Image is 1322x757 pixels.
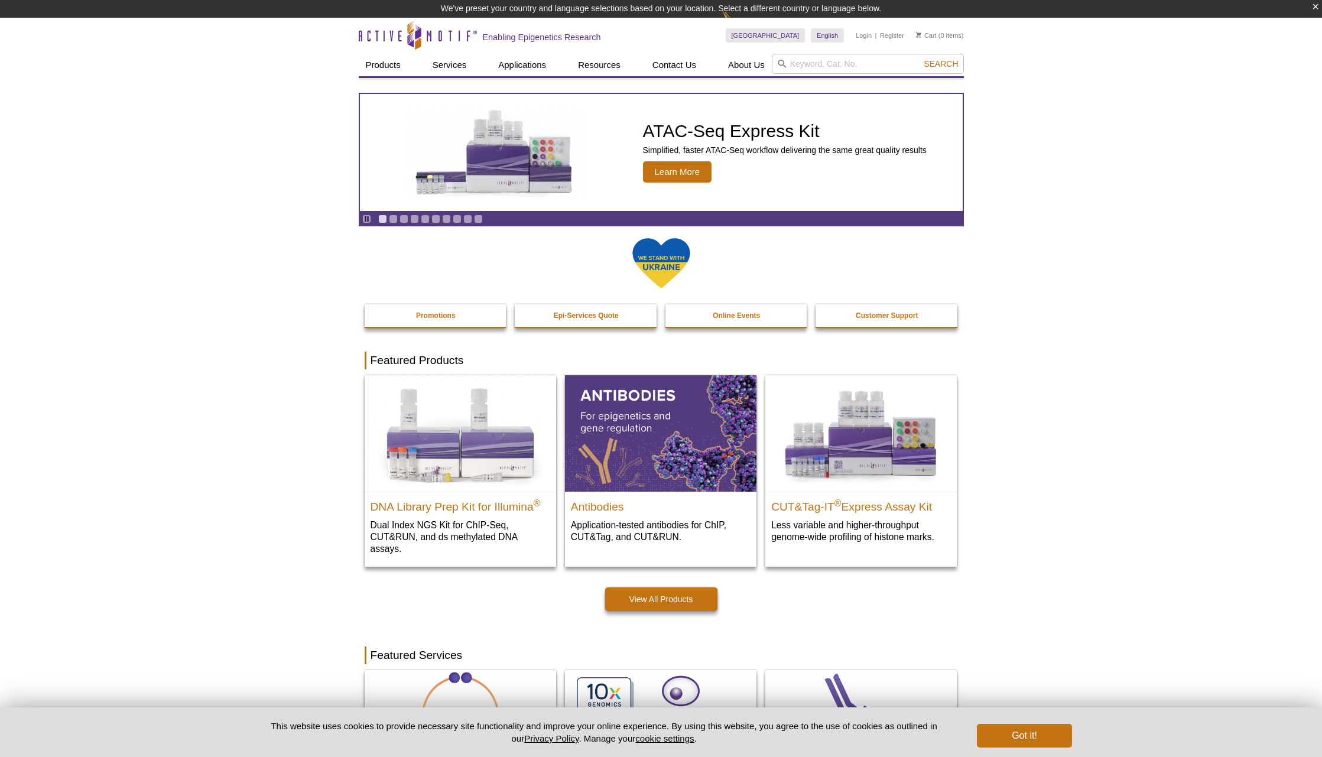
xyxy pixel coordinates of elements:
[643,145,927,155] p: Simplified, faster ATAC-Seq workflow delivering the same great quality results
[398,108,593,197] img: ATAC-Seq Express Kit
[880,31,904,40] a: Register
[365,375,556,566] a: DNA Library Prep Kit for Illumina DNA Library Prep Kit for Illumina® Dual Index NGS Kit for ChIP-...
[916,32,921,38] img: Your Cart
[916,28,964,43] li: (0 items)
[726,28,805,43] a: [GEOGRAPHIC_DATA]
[771,519,951,543] p: Less variable and higher-throughput genome-wide profiling of histone marks​.
[421,215,430,223] a: Go to slide 5
[632,237,691,290] img: We Stand With Ukraine
[453,215,462,223] a: Go to slide 8
[365,375,556,491] img: DNA Library Prep Kit for Illumina
[765,375,957,491] img: CUT&Tag-IT® Express Assay Kit
[410,215,419,223] a: Go to slide 4
[554,311,619,320] strong: Epi-Services Quote
[474,215,483,223] a: Go to slide 10
[416,311,456,320] strong: Promotions
[924,59,958,69] span: Search
[635,733,694,743] button: cookie settings
[431,215,440,223] a: Go to slide 6
[920,59,962,69] button: Search
[856,31,872,40] a: Login
[524,733,579,743] a: Privacy Policy
[371,495,550,513] h2: DNA Library Prep Kit for Illumina
[251,720,958,745] p: This website uses cookies to provide necessary site functionality and improve your online experie...
[645,54,703,76] a: Contact Us
[565,375,756,491] img: All Antibodies
[565,375,756,554] a: All Antibodies Antibodies Application-tested antibodies for ChIP, CUT&Tag, and CUT&RUN.
[605,587,717,611] a: View All Products
[571,495,751,513] h2: Antibodies
[571,54,628,76] a: Resources
[534,498,541,508] sup: ®
[713,311,760,320] strong: Online Events
[875,28,877,43] li: |
[811,28,844,43] a: English
[360,94,963,211] a: ATAC-Seq Express Kit ATAC-Seq Express Kit Simplified, faster ATAC-Seq workflow delivering the sam...
[721,54,772,76] a: About Us
[834,498,842,508] sup: ®
[399,215,408,223] a: Go to slide 3
[365,646,958,664] h2: Featured Services
[362,215,371,223] a: Toggle autoplay
[722,9,753,37] img: Change Here
[771,495,951,513] h2: CUT&Tag-IT Express Assay Kit
[916,31,937,40] a: Cart
[515,304,658,327] a: Epi-Services Quote
[643,122,927,140] h2: ATAC-Seq Express Kit
[378,215,387,223] a: Go to slide 1
[442,215,451,223] a: Go to slide 7
[772,54,964,74] input: Keyword, Cat. No.
[360,94,963,211] article: ATAC-Seq Express Kit
[371,519,550,555] p: Dual Index NGS Kit for ChIP-Seq, CUT&RUN, and ds methylated DNA assays.
[365,352,958,369] h2: Featured Products
[365,304,508,327] a: Promotions
[765,375,957,554] a: CUT&Tag-IT® Express Assay Kit CUT&Tag-IT®Express Assay Kit Less variable and higher-throughput ge...
[491,54,553,76] a: Applications
[665,304,808,327] a: Online Events
[463,215,472,223] a: Go to slide 9
[425,54,474,76] a: Services
[389,215,398,223] a: Go to slide 2
[643,161,712,183] span: Learn More
[359,54,408,76] a: Products
[977,724,1071,748] button: Got it!
[856,311,918,320] strong: Customer Support
[483,32,601,43] h2: Enabling Epigenetics Research
[816,304,959,327] a: Customer Support
[571,519,751,543] p: Application-tested antibodies for ChIP, CUT&Tag, and CUT&RUN.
